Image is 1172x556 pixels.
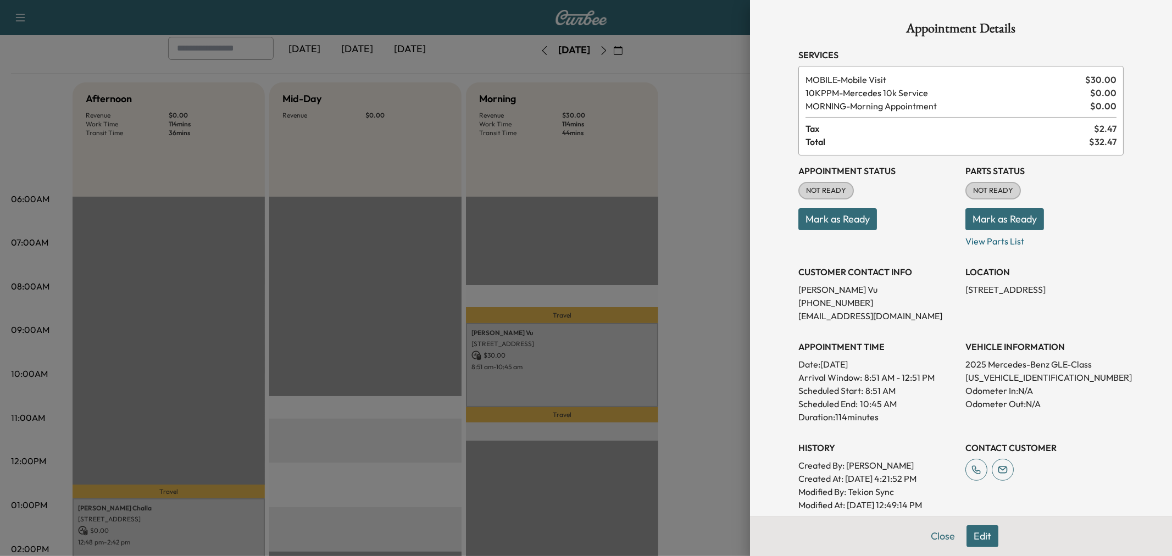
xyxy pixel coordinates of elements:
span: $ 2.47 [1094,122,1117,135]
p: [EMAIL_ADDRESS][DOMAIN_NAME] [798,309,957,323]
span: Morning Appointment [806,99,1086,113]
span: Mobile Visit [806,73,1081,86]
p: Created At : [DATE] 4:21:52 PM [798,472,957,485]
button: Edit [967,525,998,547]
h3: Appointment Status [798,164,957,177]
span: Tax [806,122,1094,135]
p: Duration: 114 minutes [798,410,957,424]
button: Mark as Ready [798,208,877,230]
p: Odometer In: N/A [965,384,1124,397]
h3: History [798,441,957,454]
p: Scheduled End: [798,397,858,410]
span: $ 30.00 [1085,73,1117,86]
p: Odometer Out: N/A [965,397,1124,410]
p: Scheduled Start: [798,384,863,397]
h3: CONTACT CUSTOMER [965,441,1124,454]
p: Modified By : Tekion Sync [798,485,957,498]
p: Created By : [PERSON_NAME] [798,459,957,472]
h3: LOCATION [965,265,1124,279]
h3: VEHICLE INFORMATION [965,340,1124,353]
span: Mercedes 10k Service [806,86,1086,99]
p: 10:45 AM [860,397,897,410]
h3: Parts Status [965,164,1124,177]
p: [STREET_ADDRESS] [965,283,1124,296]
p: Arrival Window: [798,371,957,384]
button: Mark as Ready [965,208,1044,230]
p: [US_VEHICLE_IDENTIFICATION_NUMBER] [965,371,1124,384]
span: 8:51 AM - 12:51 PM [864,371,935,384]
span: Total [806,135,1089,148]
h1: Appointment Details [798,22,1124,40]
button: Close [924,525,962,547]
p: View Parts List [965,230,1124,248]
p: Modified At : [DATE] 12:49:14 PM [798,498,957,511]
p: [PERSON_NAME] Vu [798,283,957,296]
span: $ 0.00 [1090,99,1117,113]
p: 2025 Mercedes-Benz GLE-Class [965,358,1124,371]
span: NOT READY [799,185,853,196]
p: 8:51 AM [865,384,896,397]
h3: CUSTOMER CONTACT INFO [798,265,957,279]
span: $ 32.47 [1089,135,1117,148]
span: $ 0.00 [1090,86,1117,99]
h3: Services [798,48,1124,62]
span: NOT READY [967,185,1020,196]
h3: APPOINTMENT TIME [798,340,957,353]
p: Date: [DATE] [798,358,957,371]
p: [PHONE_NUMBER] [798,296,957,309]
